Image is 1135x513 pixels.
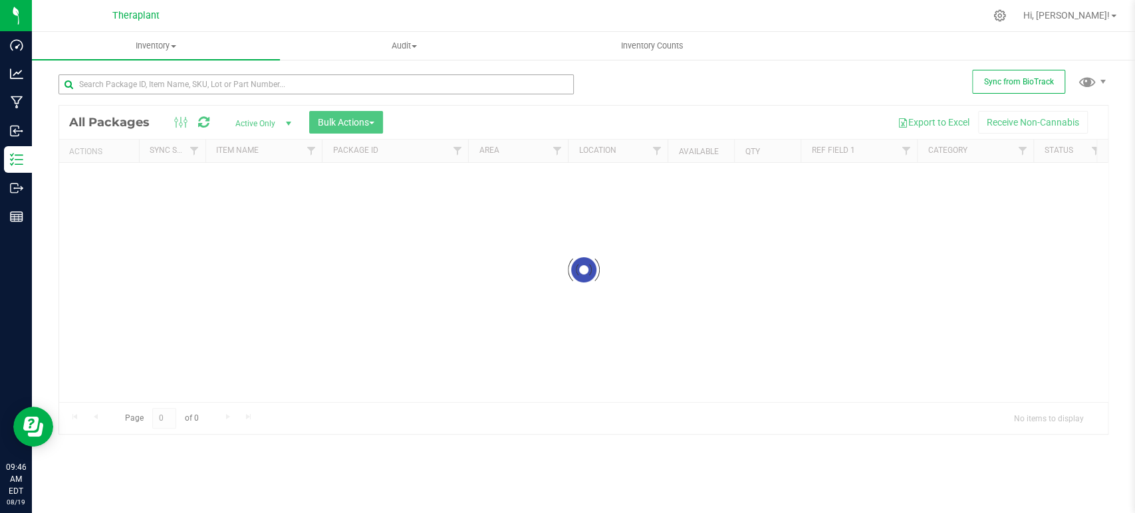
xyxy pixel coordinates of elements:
[280,32,528,60] a: Audit
[10,39,23,52] inline-svg: Dashboard
[10,67,23,80] inline-svg: Analytics
[10,181,23,195] inline-svg: Outbound
[984,77,1054,86] span: Sync from BioTrack
[10,153,23,166] inline-svg: Inventory
[6,461,26,497] p: 09:46 AM EDT
[10,210,23,223] inline-svg: Reports
[13,407,53,447] iframe: Resource center
[10,124,23,138] inline-svg: Inbound
[59,74,574,94] input: Search Package ID, Item Name, SKU, Lot or Part Number...
[529,32,777,60] a: Inventory Counts
[112,10,160,21] span: Theraplant
[972,70,1065,94] button: Sync from BioTrack
[281,40,527,52] span: Audit
[991,9,1008,22] div: Manage settings
[32,40,280,52] span: Inventory
[1023,10,1110,21] span: Hi, [PERSON_NAME]!
[6,497,26,507] p: 08/19
[10,96,23,109] inline-svg: Manufacturing
[603,40,701,52] span: Inventory Counts
[32,32,280,60] a: Inventory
